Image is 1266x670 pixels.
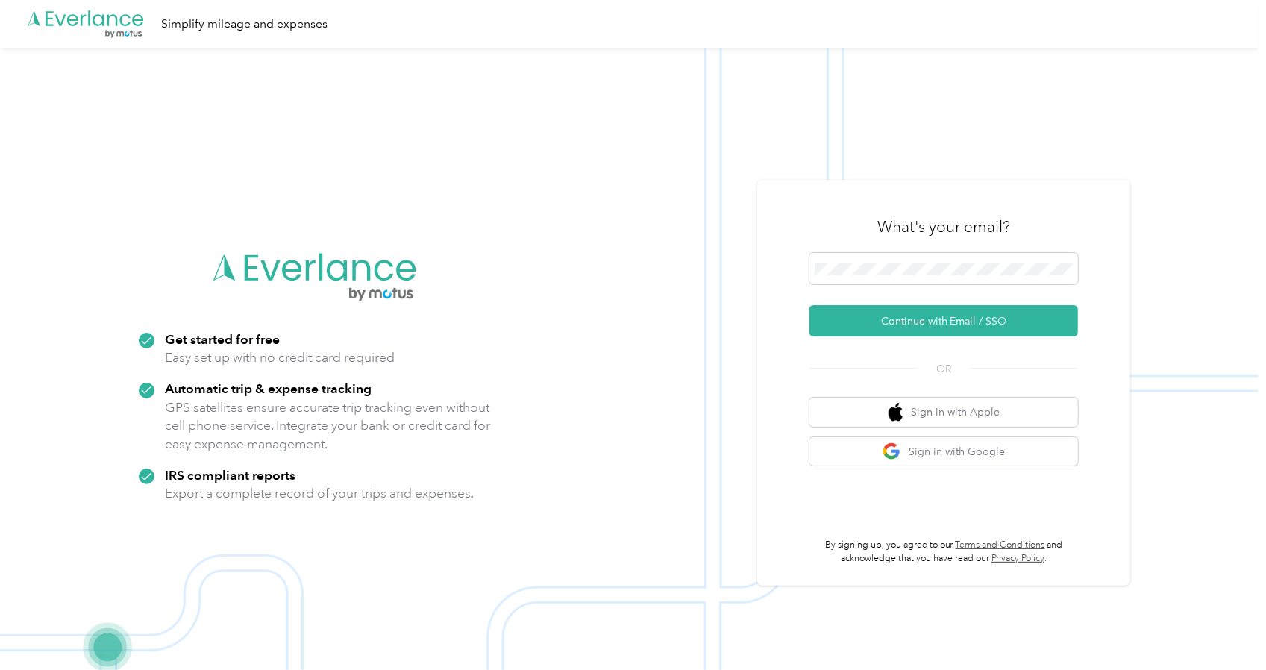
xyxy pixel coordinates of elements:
a: Terms and Conditions [956,539,1045,551]
a: Privacy Policy [991,553,1044,564]
strong: Get started for free [165,331,280,347]
p: Easy set up with no credit card required [165,348,395,367]
strong: IRS compliant reports [165,467,295,483]
button: Continue with Email / SSO [809,305,1078,336]
p: Export a complete record of your trips and expenses. [165,484,474,503]
strong: Automatic trip & expense tracking [165,381,372,396]
p: By signing up, you agree to our and acknowledge that you have read our . [809,539,1078,565]
button: google logoSign in with Google [809,437,1078,466]
button: apple logoSign in with Apple [809,398,1078,427]
img: google logo [883,442,901,461]
h3: What's your email? [877,216,1010,237]
div: Simplify mileage and expenses [161,15,328,34]
span: OR [918,361,970,377]
p: GPS satellites ensure accurate trip tracking even without cell phone service. Integrate your bank... [165,398,491,454]
img: apple logo [889,403,903,422]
